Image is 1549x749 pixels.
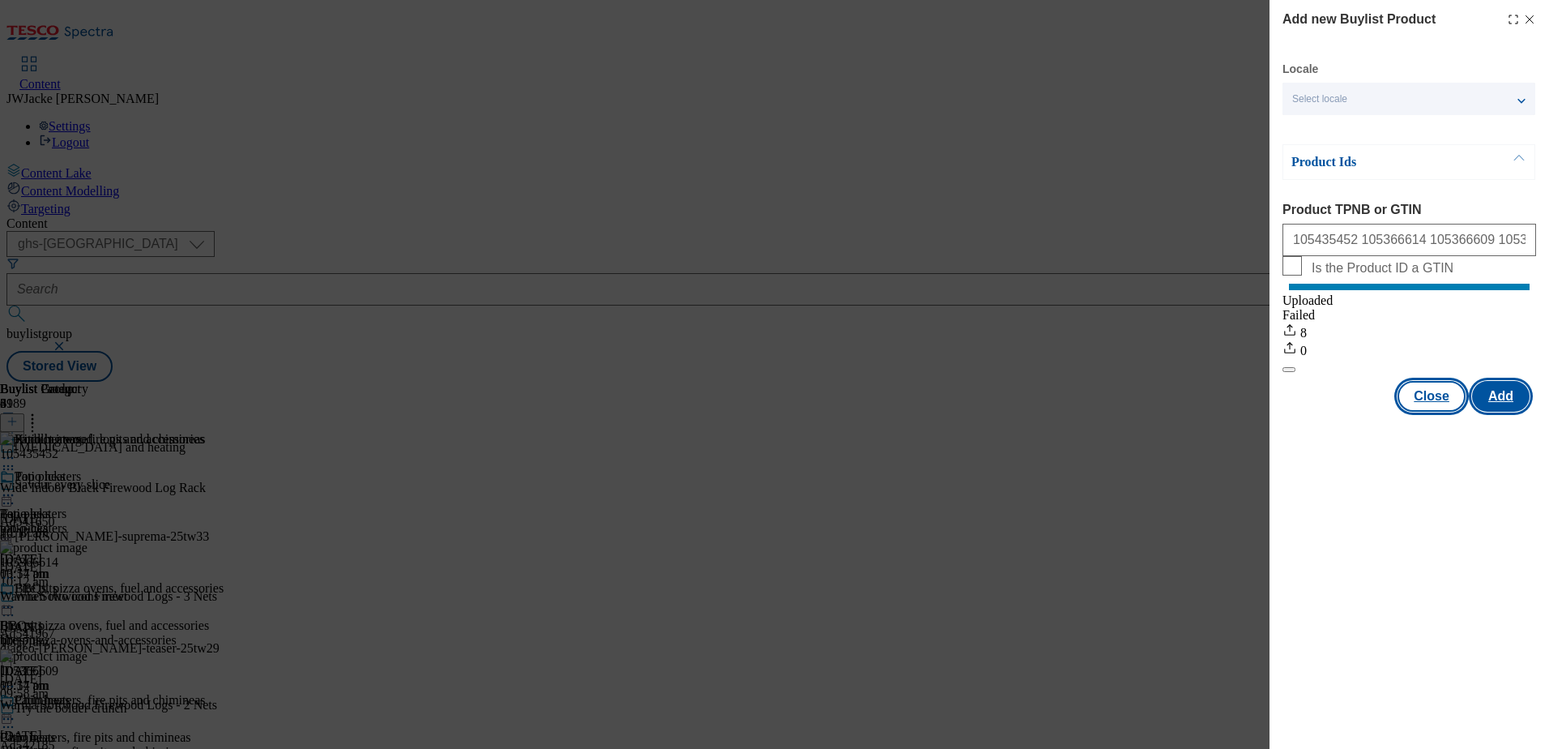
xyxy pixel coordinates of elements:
[1472,381,1530,412] button: Add
[1398,381,1466,412] button: Close
[1282,308,1536,323] div: Failed
[1282,224,1536,256] input: Enter 1 or 20 space separated Product TPNB or GTIN
[1292,93,1347,105] span: Select locale
[1282,65,1318,74] label: Locale
[1282,203,1536,217] label: Product TPNB or GTIN
[1282,83,1535,115] button: Select locale
[1312,261,1453,276] span: Is the Product ID a GTIN
[1282,10,1436,29] h4: Add new Buylist Product
[1282,340,1536,358] div: 0
[1282,293,1536,308] div: Uploaded
[1282,323,1536,340] div: 8
[1291,154,1462,170] p: Product Ids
